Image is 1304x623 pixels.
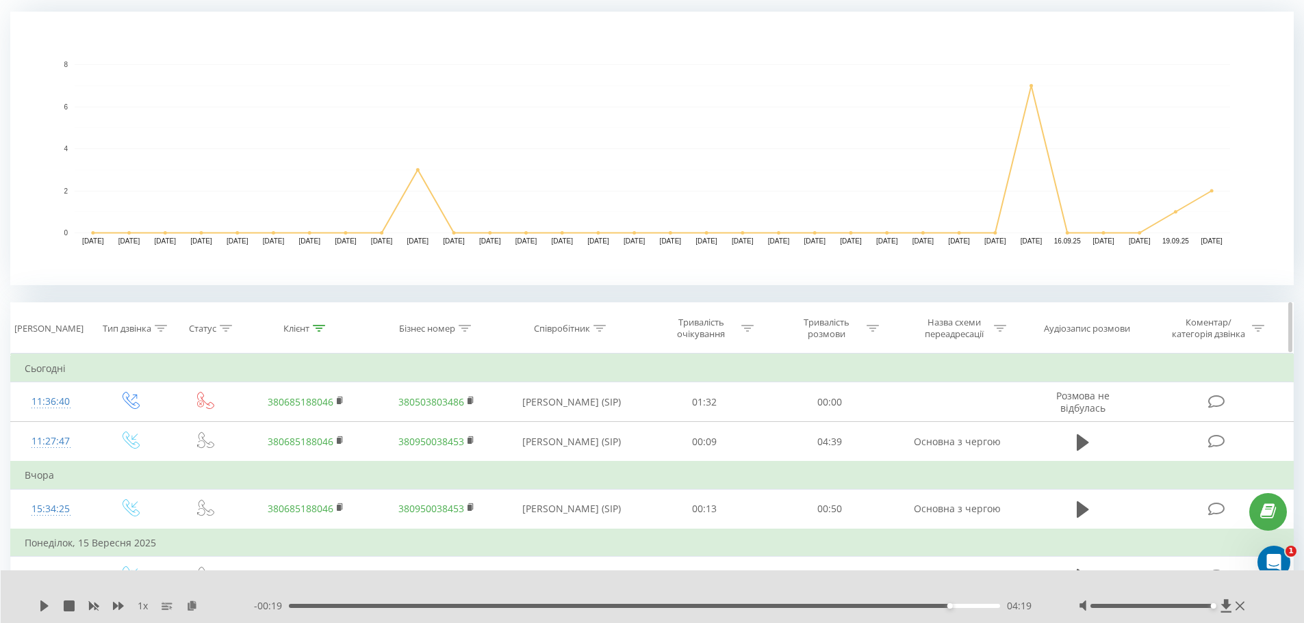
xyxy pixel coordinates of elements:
text: [DATE] [515,237,537,245]
text: 8 [64,61,68,68]
div: Коментар/категорія дзвінка [1168,317,1249,340]
div: [PERSON_NAME] [14,323,84,334]
div: Співробітник [534,323,590,334]
text: [DATE] [371,237,393,245]
div: Тип дзвінка [103,323,151,334]
text: [DATE] [587,237,609,245]
text: [DATE] [912,237,934,245]
text: [DATE] [155,237,177,245]
td: 00:50 [767,489,893,529]
td: [PERSON_NAME] (SIP) [502,422,642,462]
text: 4 [64,145,68,153]
div: Тривалість розмови [790,317,863,340]
text: 19.09.25 [1162,237,1189,245]
div: Бізнес номер [399,323,455,334]
svg: A chart. [10,12,1294,285]
td: [PERSON_NAME] (SIP) [502,489,642,529]
text: [DATE] [118,237,140,245]
div: Accessibility label [1211,603,1216,609]
td: 01:29 [767,557,893,596]
div: Аудіозапис розмови [1044,323,1130,334]
span: Розмова не відбулась [1056,389,1110,414]
text: [DATE] [1092,237,1114,245]
a: 380950038453 [398,502,464,515]
div: Назва схеми переадресації [917,317,990,340]
text: [DATE] [624,237,645,245]
text: [DATE] [227,237,248,245]
td: [PERSON_NAME] (SIP) [502,557,642,596]
text: 2 [64,187,68,195]
td: Вчора [11,462,1294,489]
text: [DATE] [876,237,898,245]
td: 00:00 [767,382,893,422]
text: [DATE] [407,237,429,245]
text: [DATE] [263,237,285,245]
text: [DATE] [1021,237,1043,245]
a: 380503803486 [398,395,464,408]
text: [DATE] [804,237,826,245]
iframe: Intercom live chat [1257,546,1290,579]
td: Сьогодні [11,355,1294,382]
text: 6 [64,103,68,111]
div: Статус [189,323,216,334]
div: 11:27:47 [25,428,77,455]
a: 380685188046 [268,570,333,583]
text: [DATE] [732,237,754,245]
a: 380950038453 [398,435,464,448]
text: [DATE] [551,237,573,245]
span: 04:19 [1007,599,1032,613]
text: [DATE] [660,237,682,245]
span: 1 x [138,599,148,613]
div: 11:36:40 [25,388,77,415]
a: 380685188046 [268,395,333,408]
td: 04:39 [767,422,893,462]
td: Понеділок, 15 Вересня 2025 [11,529,1294,557]
text: [DATE] [335,237,357,245]
div: 15:34:25 [25,496,77,522]
text: [DATE] [1129,237,1151,245]
text: [DATE] [190,237,212,245]
div: Тривалість очікування [665,317,738,340]
td: 00:09 [642,422,767,462]
text: [DATE] [298,237,320,245]
text: [DATE] [768,237,790,245]
text: [DATE] [479,237,501,245]
a: 380685188046 [268,435,333,448]
text: [DATE] [984,237,1006,245]
span: 1 [1286,546,1296,557]
text: 16.09.25 [1054,237,1081,245]
text: [DATE] [82,237,104,245]
a: 380685188046 [268,502,333,515]
text: [DATE] [840,237,862,245]
td: Основна з чергою [892,557,1022,596]
div: Accessibility label [947,603,952,609]
div: 09:44:34 [25,563,77,589]
text: [DATE] [948,237,970,245]
td: Основна з чергою [892,422,1022,462]
text: [DATE] [1201,237,1223,245]
text: [DATE] [695,237,717,245]
td: [PERSON_NAME] (SIP) [502,382,642,422]
text: [DATE] [443,237,465,245]
td: Основна з чергою [892,489,1022,529]
a: 380950038453 [398,570,464,583]
td: 00:51 [642,557,767,596]
span: - 00:19 [254,599,289,613]
div: Клієнт [283,323,309,334]
td: 01:32 [642,382,767,422]
td: 00:13 [642,489,767,529]
text: 0 [64,229,68,237]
